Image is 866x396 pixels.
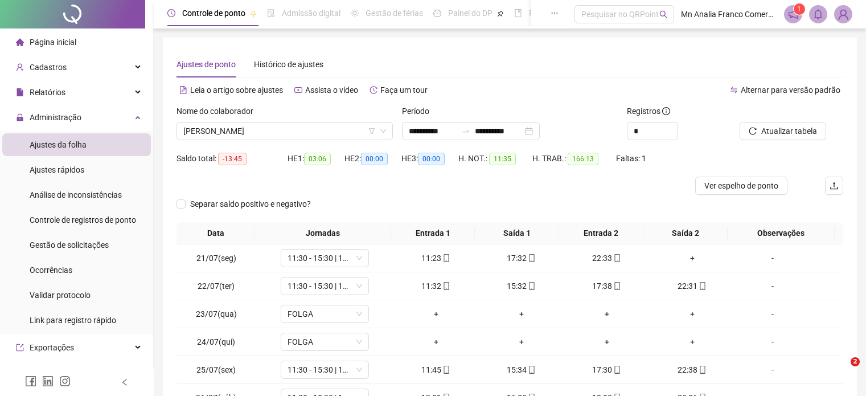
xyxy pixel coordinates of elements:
div: 17:38 [569,280,645,292]
div: - [739,280,806,292]
span: mobile [527,282,536,290]
span: -13:45 [218,153,247,165]
span: export [16,344,24,352]
div: Ajustes de ponto [177,58,236,71]
span: down [356,311,363,317]
span: facebook [25,375,36,387]
th: Observações [728,222,835,244]
div: - [739,252,806,264]
div: H. NOT.: [458,152,532,165]
span: user-add [16,63,24,71]
span: Mn Analia Franco Comercio de Alimentos LTDA [681,8,777,21]
span: 23/07(qua) [196,309,237,319]
span: sun [351,9,359,17]
span: 1 [797,5,801,13]
button: Ver espelho de ponto [695,177,787,195]
span: 11:30 - 15:30 | 17:30 - 22:30 [288,361,362,378]
span: reload [749,127,757,135]
span: down [356,366,363,373]
div: - [739,336,806,348]
span: ellipsis [551,9,559,17]
span: Validar protocolo [30,291,91,300]
span: file-done [267,9,275,17]
span: Ver espelho de ponto [704,179,778,192]
span: mobile [441,254,450,262]
th: Entrada 2 [559,222,643,244]
div: + [569,308,645,320]
label: Período [402,105,437,117]
span: 00:00 [418,153,445,165]
span: Admissão digital [282,9,340,18]
div: 17:32 [483,252,560,264]
span: file-text [179,86,187,94]
span: 11:35 [489,153,516,165]
span: 2 [851,357,860,366]
th: Entrada 1 [391,222,475,244]
span: clock-circle [167,9,175,17]
div: + [654,308,730,320]
span: mobile [697,366,707,374]
th: Data [177,222,255,244]
span: Faltas: 1 [616,154,646,163]
div: Histórico de ajustes [254,58,323,71]
span: to [461,126,470,136]
span: instagram [59,375,71,387]
span: Registros [627,105,670,117]
span: mobile [612,282,621,290]
button: Atualizar tabela [740,122,826,140]
span: file [16,88,24,96]
span: 03:06 [304,153,331,165]
div: 15:32 [483,280,560,292]
span: Administração [30,113,81,122]
div: Saldo total: [177,152,288,165]
span: 11:30 - 15:30 | 17:30 - 22:30 [288,250,362,267]
span: Cadastros [30,63,67,72]
span: Leia o artigo sobre ajustes [190,85,283,95]
span: 11:30 - 15:30 | 17:30 - 22:30 [288,277,362,295]
span: Folha de pagamento [529,9,602,18]
span: info-circle [662,107,670,115]
th: Saída 2 [643,222,728,244]
span: Página inicial [30,38,76,47]
span: history [370,86,377,94]
div: 15:34 [483,364,560,376]
span: Ajustes da folha [30,140,87,149]
span: Separar saldo positivo e negativo? [186,198,315,210]
span: dashboard [433,9,441,17]
span: 166:13 [568,153,598,165]
div: 17:30 [569,364,645,376]
span: mobile [612,254,621,262]
div: + [483,336,560,348]
div: 22:31 [654,280,730,292]
span: bell [813,9,823,19]
div: 11:45 [398,364,474,376]
span: pushpin [250,10,257,17]
span: home [16,38,24,46]
span: 00:00 [361,153,388,165]
span: notification [788,9,798,19]
span: down [356,338,363,345]
span: mobile [527,254,536,262]
span: 25/07(sex) [196,365,236,374]
span: linkedin [42,375,54,387]
div: 11:32 [398,280,474,292]
span: Atualizar tabela [761,125,817,137]
span: Faça um tour [380,85,428,95]
span: FOLGA [288,333,362,350]
span: mobile [612,366,621,374]
img: 83349 [835,6,852,23]
span: 21/07(seg) [196,254,236,263]
span: mobile [697,282,707,290]
div: H. TRAB.: [532,152,615,165]
span: Link para registro rápido [30,316,116,325]
span: Assista o vídeo [305,85,358,95]
div: HE 3: [401,152,458,165]
span: Exportações [30,343,74,352]
span: youtube [294,86,302,94]
div: + [654,252,730,264]
div: 11:23 [398,252,474,264]
div: + [569,336,645,348]
div: + [654,336,730,348]
th: Saída 1 [475,222,559,244]
span: left [121,378,129,386]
